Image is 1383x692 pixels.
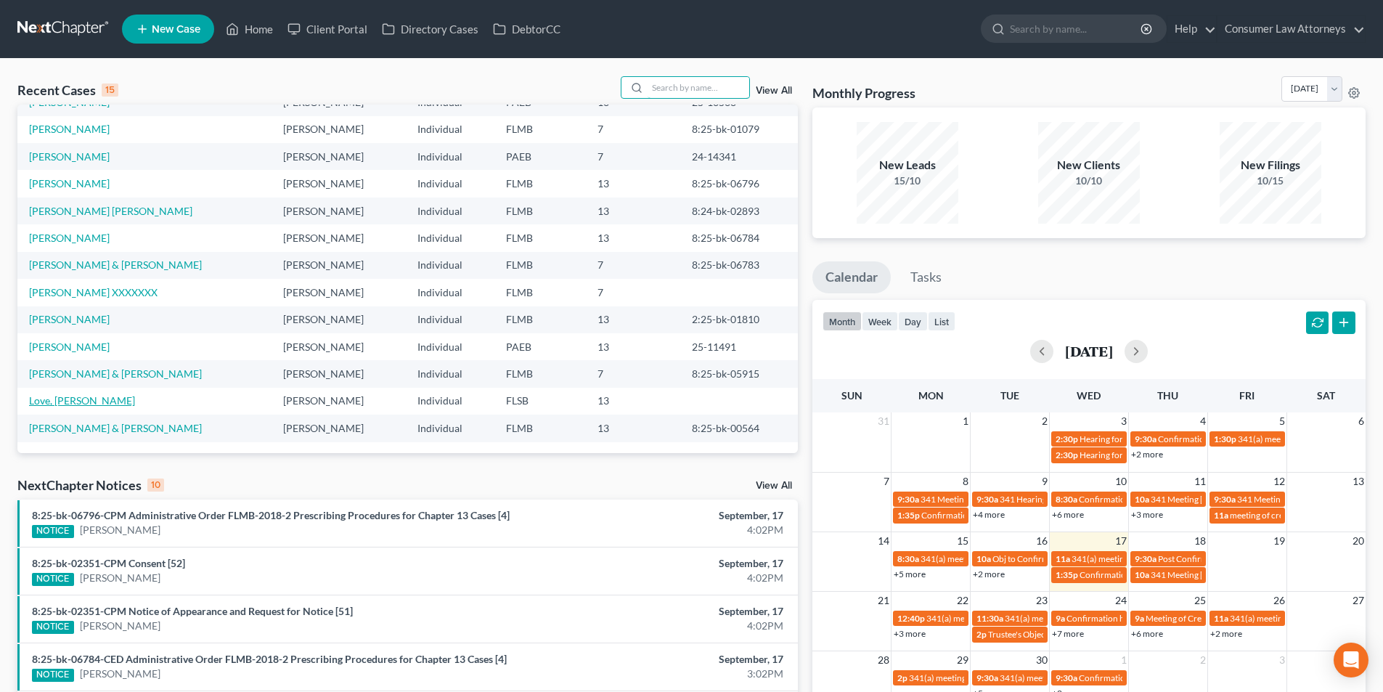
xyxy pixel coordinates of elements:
[1114,532,1128,550] span: 17
[680,116,798,143] td: 8:25-bk-01079
[921,510,1164,521] span: Confirmation Hearing for [PERSON_NAME] & [PERSON_NAME]
[272,252,406,279] td: [PERSON_NAME]
[988,629,1130,640] span: Trustee's Objection [PERSON_NAME]
[494,198,587,224] td: FLMB
[1351,532,1366,550] span: 20
[812,84,915,102] h3: Monthly Progress
[973,569,1005,579] a: +2 more
[1131,509,1163,520] a: +3 more
[406,279,494,306] td: Individual
[1000,494,1221,505] span: 341 Hearing for [PERSON_NAME], [GEOGRAPHIC_DATA]
[102,84,118,97] div: 15
[406,224,494,251] td: Individual
[586,388,680,415] td: 13
[29,394,135,407] a: Love, [PERSON_NAME]
[486,16,568,42] a: DebtorCC
[680,360,798,387] td: 8:25-bk-05915
[1056,433,1078,444] span: 2:30p
[976,494,998,505] span: 9:30a
[586,170,680,197] td: 13
[976,553,991,564] span: 10a
[29,341,110,353] a: [PERSON_NAME]
[955,592,970,609] span: 22
[406,198,494,224] td: Individual
[680,306,798,333] td: 2:25-bk-01810
[680,170,798,197] td: 8:25-bk-06796
[1040,473,1049,490] span: 9
[32,605,353,617] a: 8:25-bk-02351-CPM Notice of Appearance and Request for Notice [51]
[928,312,955,331] button: list
[876,412,891,430] span: 31
[973,509,1005,520] a: +4 more
[29,286,158,298] a: [PERSON_NAME] XXXXXXX
[32,653,507,665] a: 8:25-bk-06784-CED Administrative Order FLMB-2018-2 Prescribing Procedures for Chapter 13 Cases [4]
[756,86,792,96] a: View All
[1131,628,1163,639] a: +6 more
[542,619,783,633] div: 4:02PM
[1278,651,1286,669] span: 3
[1238,433,1378,444] span: 341(a) meeting for [PERSON_NAME]
[1193,532,1207,550] span: 18
[375,16,486,42] a: Directory Cases
[29,205,192,217] a: [PERSON_NAME] [PERSON_NAME]
[1079,672,1244,683] span: Confirmation hearing for [PERSON_NAME]
[152,24,200,35] span: New Case
[897,494,919,505] span: 9:30a
[756,481,792,491] a: View All
[1334,643,1368,677] div: Open Intercom Messenger
[897,261,955,293] a: Tasks
[272,388,406,415] td: [PERSON_NAME]
[272,116,406,143] td: [PERSON_NAME]
[961,412,970,430] span: 1
[1146,613,1307,624] span: Meeting of Creditors for [PERSON_NAME]
[494,143,587,170] td: PAEB
[1035,532,1049,550] span: 16
[857,174,958,188] div: 15/10
[29,259,202,271] a: [PERSON_NAME] & [PERSON_NAME]
[1214,433,1236,444] span: 1:30p
[897,672,907,683] span: 2p
[272,224,406,251] td: [PERSON_NAME]
[1005,613,1145,624] span: 341(a) meeting for [PERSON_NAME]
[1199,651,1207,669] span: 2
[494,333,587,360] td: PAEB
[1239,389,1255,402] span: Fri
[894,628,926,639] a: +3 more
[542,571,783,585] div: 4:02PM
[1151,569,1268,580] span: 341 Meeting [PERSON_NAME]
[219,16,280,42] a: Home
[406,116,494,143] td: Individual
[1077,389,1101,402] span: Wed
[1066,613,1327,624] span: Confirmation hearing for [DEMOGRAPHIC_DATA][PERSON_NAME]
[494,170,587,197] td: FLMB
[1217,16,1365,42] a: Consumer Law Attorneys
[29,96,110,108] a: [PERSON_NAME]
[80,523,160,537] a: [PERSON_NAME]
[494,252,587,279] td: FLMB
[1357,412,1366,430] span: 6
[857,157,958,174] div: New Leads
[272,306,406,333] td: [PERSON_NAME]
[32,573,74,586] div: NOTICE
[876,651,891,669] span: 28
[1114,473,1128,490] span: 10
[1351,592,1366,609] span: 27
[406,170,494,197] td: Individual
[680,224,798,251] td: 8:25-bk-06784
[406,143,494,170] td: Individual
[680,415,798,441] td: 8:25-bk-00564
[147,479,164,492] div: 10
[406,252,494,279] td: Individual
[494,279,587,306] td: FLMB
[586,116,680,143] td: 7
[586,360,680,387] td: 7
[1056,553,1070,564] span: 11a
[926,613,1112,624] span: 341(a) meeting of creditors for [PERSON_NAME]
[586,224,680,251] td: 13
[897,510,920,521] span: 1:35p
[1080,433,1270,444] span: Hearing for [PERSON_NAME] & [PERSON_NAME]
[1351,473,1366,490] span: 13
[1052,509,1084,520] a: +6 more
[1220,157,1321,174] div: New Filings
[542,667,783,681] div: 3:02PM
